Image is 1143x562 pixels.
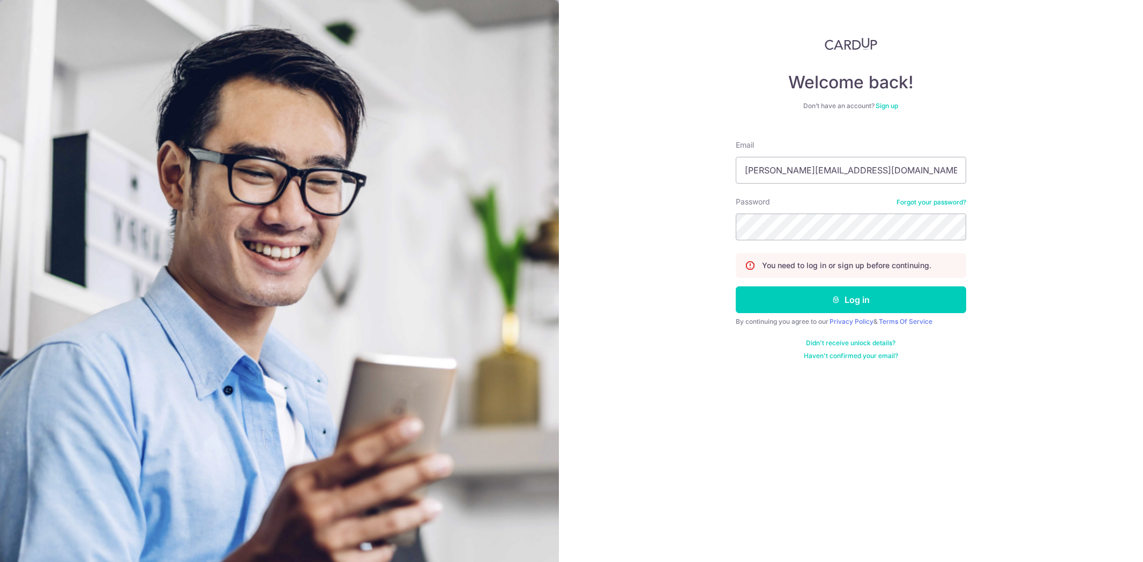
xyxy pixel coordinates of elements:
[736,72,966,93] h4: Welcome back!
[806,339,895,347] a: Didn't receive unlock details?
[762,260,931,271] p: You need to log in or sign up before continuing.
[804,352,898,360] a: Haven't confirmed your email?
[897,198,966,207] a: Forgot your password?
[876,102,898,110] a: Sign up
[736,157,966,184] input: Enter your Email
[736,102,966,110] div: Don’t have an account?
[830,317,873,325] a: Privacy Policy
[736,140,754,150] label: Email
[736,286,966,313] button: Log in
[736,317,966,326] div: By continuing you agree to our &
[879,317,932,325] a: Terms Of Service
[825,37,877,50] img: CardUp Logo
[736,196,770,207] label: Password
